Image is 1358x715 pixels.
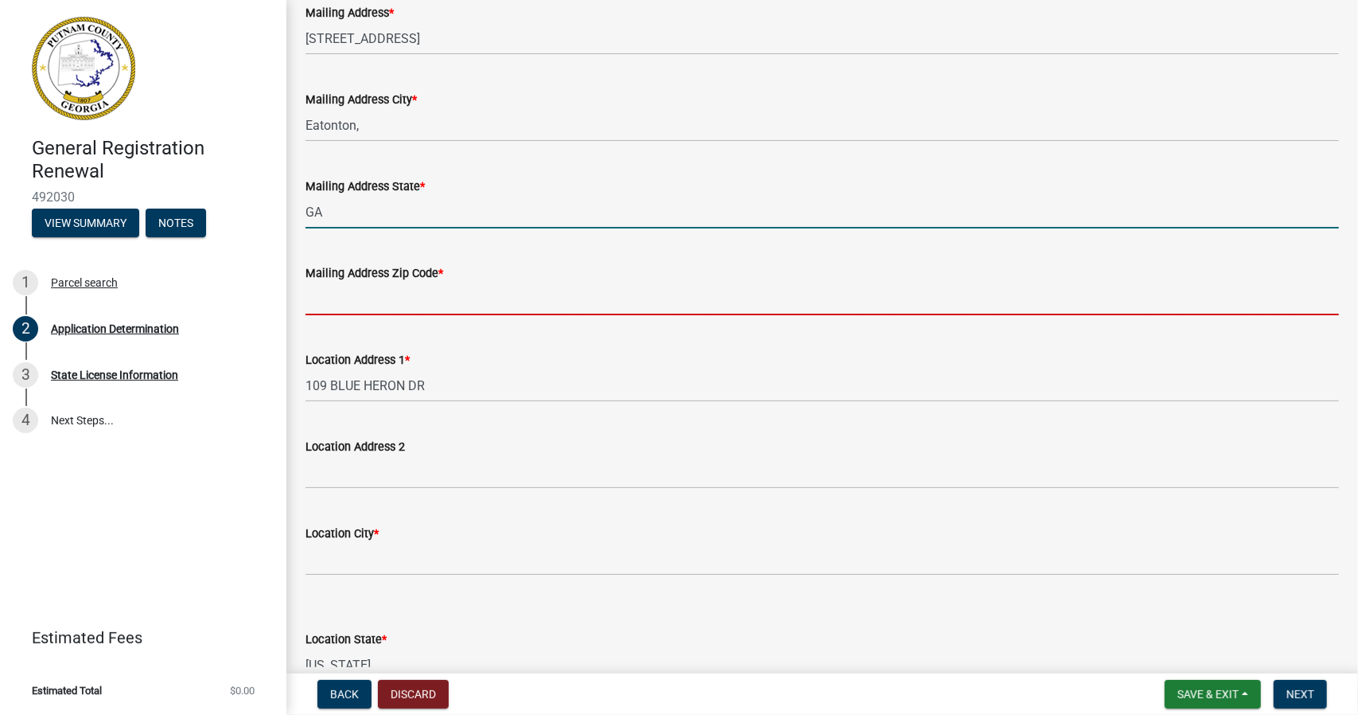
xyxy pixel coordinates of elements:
[1177,688,1239,701] span: Save & Exit
[13,362,38,388] div: 3
[13,316,38,342] div: 2
[146,209,206,237] button: Notes
[230,686,255,696] span: $0.00
[13,408,38,433] div: 4
[305,355,410,366] label: Location Address 1
[305,8,394,19] label: Mailing Address
[51,369,178,381] div: State License Information
[32,217,139,230] wm-modal-confirm: Summary
[1274,680,1327,709] button: Next
[1165,680,1261,709] button: Save & Exit
[51,323,179,334] div: Application Determination
[330,688,359,701] span: Back
[51,277,118,288] div: Parcel search
[32,137,274,183] h4: General Registration Renewal
[32,17,135,120] img: Putnam County, Georgia
[305,95,417,106] label: Mailing Address City
[32,189,255,205] span: 492030
[13,622,261,654] a: Estimated Fees
[32,686,102,696] span: Estimated Total
[305,442,405,453] label: Location Address 2
[13,270,38,295] div: 1
[305,268,443,279] label: Mailing Address Zip Code
[305,635,387,646] label: Location State
[32,209,139,237] button: View Summary
[1286,688,1314,701] span: Next
[378,680,449,709] button: Discard
[305,529,379,540] label: Location City
[305,182,425,193] label: Mailing Address State
[317,680,372,709] button: Back
[146,217,206,230] wm-modal-confirm: Notes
